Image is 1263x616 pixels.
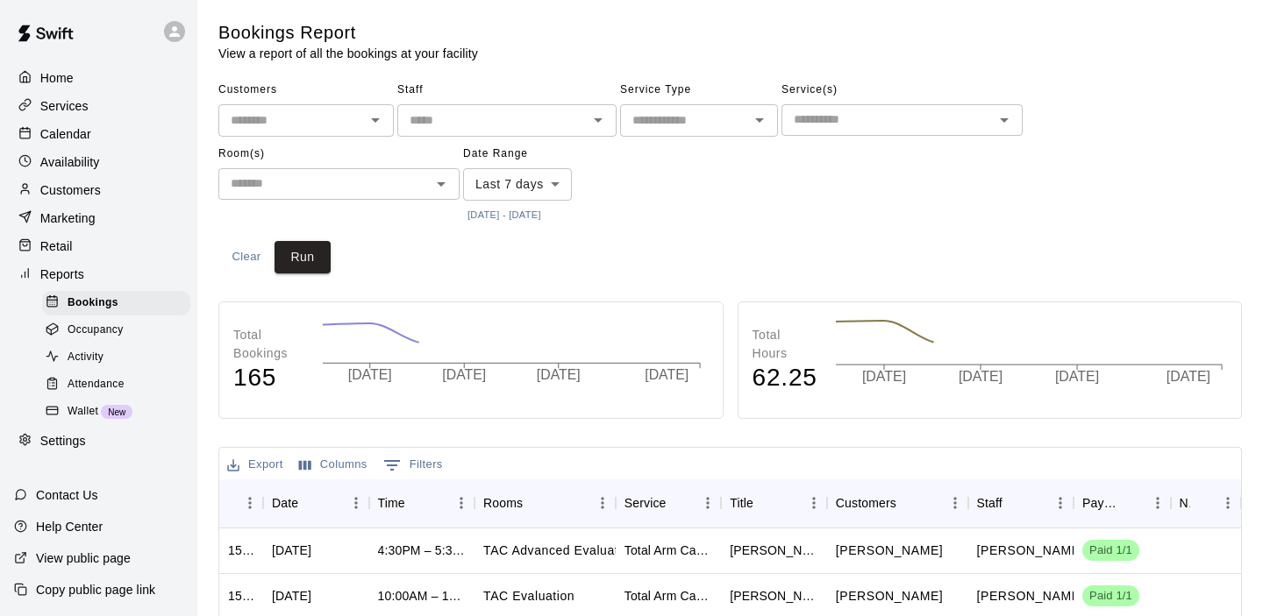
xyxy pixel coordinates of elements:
div: Customers [827,478,968,527]
div: 1512430 [228,587,254,605]
div: Staff [977,478,1003,527]
a: Services [14,93,183,119]
div: Rooms [475,478,616,527]
h4: 62.25 [753,363,817,393]
tspan: [DATE] [648,368,692,383]
button: Sort [1190,491,1215,515]
button: Menu [448,490,475,516]
button: Sort [667,491,691,515]
a: Reports [14,261,183,287]
span: Paid 1/1 [1082,588,1139,605]
div: 10:00AM – 11:00AM [378,587,467,605]
a: Calendar [14,121,183,147]
span: Date Range [463,140,572,168]
div: Title [730,478,753,527]
button: Menu [1145,490,1171,516]
tspan: [DATE] [959,369,1003,384]
p: View public page [36,549,131,567]
div: Title [721,478,827,527]
p: Availability [40,153,100,171]
div: Attendance [42,372,190,397]
button: Sort [896,491,921,515]
a: Availability [14,149,183,175]
div: Notes [1180,478,1190,527]
button: Run [275,241,331,273]
span: Customers [218,76,394,104]
div: Staff [968,478,1074,527]
span: Attendance [68,376,125,393]
p: Contact Us [36,486,98,504]
button: Menu [801,490,827,516]
div: Time [369,478,475,527]
div: Sat, Oct 11, 2025 [272,587,311,605]
button: Open [363,108,388,132]
h4: 165 [233,363,304,393]
tspan: [DATE] [444,368,488,383]
a: Bookings [42,289,197,316]
a: Activity [42,344,197,372]
button: Menu [343,490,369,516]
button: Menu [1047,490,1074,516]
button: Open [992,108,1017,132]
p: Nicholas Penna [836,542,943,560]
div: Date [272,478,298,527]
button: Show filters [379,451,447,479]
button: Export [223,451,288,478]
button: Sort [753,491,778,515]
a: Settings [14,428,183,454]
span: Activity [68,349,103,366]
p: View a report of all the bookings at your facility [218,45,478,62]
div: Chase Hamerschlag [730,587,818,605]
a: Marketing [14,205,183,231]
button: Sort [1003,491,1027,515]
button: Open [586,108,610,132]
div: Last 7 days [463,168,572,201]
span: Staff [397,76,617,104]
p: TAC Evaluation [483,587,574,605]
button: Menu [237,490,263,516]
p: Copy public page link [36,581,155,598]
button: Menu [695,490,721,516]
button: Sort [1120,491,1145,515]
button: Open [429,172,453,196]
div: Service [616,478,722,527]
tspan: [DATE] [1055,369,1099,384]
div: Notes [1171,478,1241,527]
p: Reports [40,266,84,283]
div: Total Arm Care Advanced Evaluation (Ages 13+) [624,542,713,559]
button: Sort [298,491,323,515]
a: Attendance [42,372,197,399]
div: Service [624,478,667,527]
span: Room(s) [218,140,460,168]
div: Total Arm Care Evaluation (Ages 13+) [624,587,713,605]
p: Marketing [40,209,96,227]
span: New [101,407,132,417]
button: Open [747,108,772,132]
a: Home [14,65,183,91]
div: Date [263,478,369,527]
div: Customers [14,177,183,203]
p: Total Hours [753,326,817,363]
div: Bookings [42,291,190,315]
div: 1516814 [228,542,254,559]
a: WalletNew [42,399,197,426]
button: Sort [228,491,253,515]
div: Occupancy [42,318,190,343]
tspan: [DATE] [1167,369,1210,384]
tspan: [DATE] [862,369,906,384]
p: Total Bookings [233,326,304,363]
div: Payment [1082,478,1119,527]
button: Select columns [295,451,372,478]
div: WalletNew [42,400,190,424]
p: Help Center [36,518,103,535]
tspan: [DATE] [348,368,392,383]
div: Wed, Oct 15, 2025 [272,542,311,559]
button: Menu [942,490,968,516]
button: Sort [405,491,430,515]
button: Menu [1215,490,1241,516]
a: Occupancy [42,316,197,343]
